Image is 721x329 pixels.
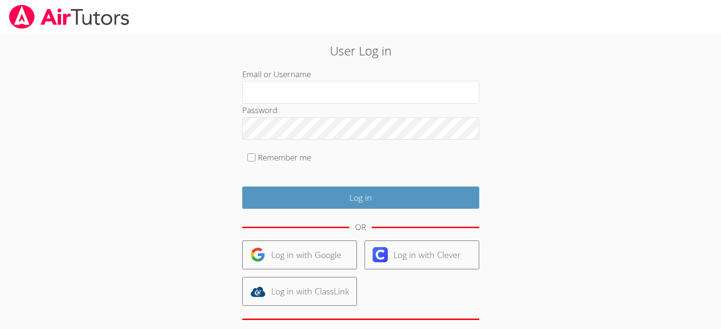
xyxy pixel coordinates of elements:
label: Email or Username [242,69,311,80]
a: Log in with Clever [365,240,479,269]
a: Log in with ClassLink [242,277,357,306]
label: Remember me [258,152,311,163]
a: Log in with Google [242,240,357,269]
img: airtutors_banner-c4298cdbf04f3fff15de1276eac7730deb9818008684d7c2e4769d2f7ddbe033.png [8,5,130,29]
img: clever-logo-6eab21bc6e7a338710f1a6ff85c0baf02591cd810cc4098c63d3a4b26e2feb20.svg [373,247,388,262]
h2: User Log in [166,42,555,60]
img: classlink-logo-d6bb404cc1216ec64c9a2012d9dc4662098be43eaf13dc465df04b49fa7ab582.svg [250,284,265,299]
label: Password [242,105,277,116]
input: Log in [242,187,479,209]
div: OR [355,221,366,234]
img: google-logo-50288ca7cdecda66e5e0955fdab243c47b7ad437acaf1139b6f446037453330a.svg [250,247,265,262]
